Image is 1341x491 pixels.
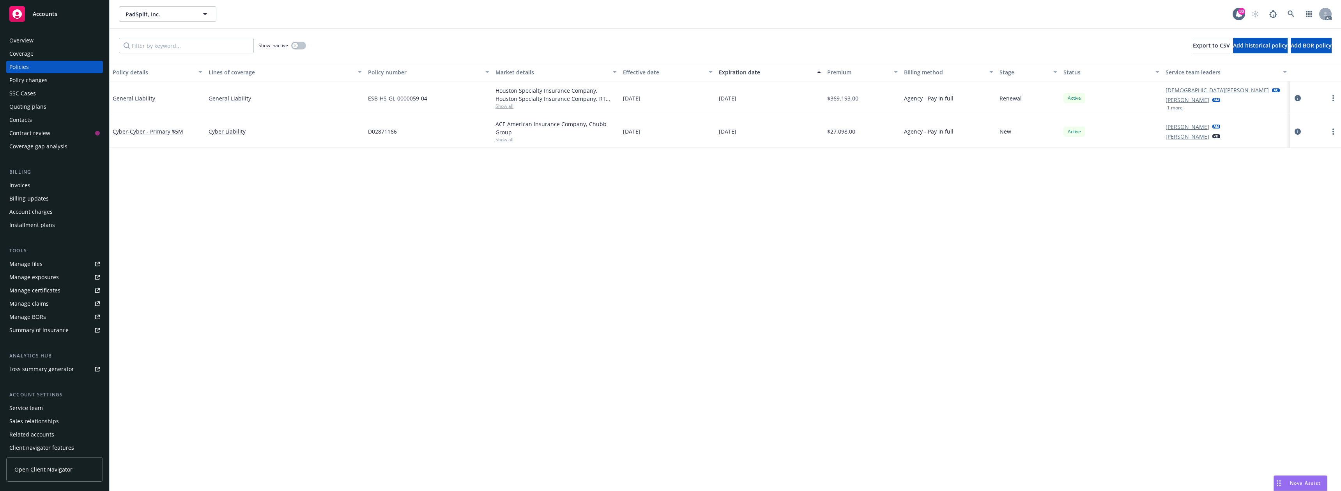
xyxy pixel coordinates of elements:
button: Add historical policy [1233,38,1288,53]
a: Account charges [6,206,103,218]
a: [DEMOGRAPHIC_DATA][PERSON_NAME] [1166,86,1269,94]
a: Client navigator features [6,442,103,454]
button: 1 more [1167,106,1183,110]
div: Summary of insurance [9,324,69,336]
a: Search [1283,6,1299,22]
div: Expiration date [719,68,812,76]
span: Show all [495,136,617,143]
span: $27,098.00 [827,127,855,136]
div: Service team [9,402,43,414]
button: Lines of coverage [205,63,365,81]
div: Client navigator features [9,442,74,454]
span: - Cyber - Primary $5M [128,128,183,135]
span: Active [1067,128,1082,135]
span: ESB-HS-GL-0000059-04 [368,94,427,102]
a: Installment plans [6,219,103,231]
a: Overview [6,34,103,47]
a: Cyber Liability [209,127,362,136]
div: Billing updates [9,192,49,205]
a: Policy changes [6,74,103,86]
div: Premium [827,68,889,76]
a: [PERSON_NAME] [1166,132,1209,141]
a: SSC Cases [6,87,103,100]
span: D02871166 [368,127,397,136]
span: [DATE] [719,127,736,136]
a: Switch app [1301,6,1317,22]
a: Manage certificates [6,284,103,297]
button: Premium [824,63,900,81]
a: Accounts [6,3,103,25]
div: Manage exposures [9,271,59,283]
a: Cyber [113,128,183,135]
a: Report a Bug [1265,6,1281,22]
a: Quoting plans [6,100,103,113]
a: Contract review [6,127,103,139]
a: Coverage gap analysis [6,140,103,153]
div: 30 [1238,8,1245,15]
span: PadSplit, Inc. [126,10,193,18]
span: Agency - Pay in full [904,127,954,136]
div: Policy number [368,68,481,76]
button: Expiration date [716,63,824,81]
a: Service team [6,402,103,414]
div: Policy details [113,68,194,76]
button: Stage [996,63,1060,81]
button: Policy details [110,63,205,81]
div: Contract review [9,127,50,139]
span: [DATE] [623,94,640,102]
div: Manage claims [9,297,49,310]
span: $369,193.00 [827,94,858,102]
a: Sales relationships [6,415,103,428]
a: Related accounts [6,428,103,441]
span: Nova Assist [1290,480,1321,486]
div: Related accounts [9,428,54,441]
div: Billing method [904,68,985,76]
div: SSC Cases [9,87,36,100]
div: Overview [9,34,34,47]
div: Analytics hub [6,352,103,360]
a: Coverage [6,48,103,60]
a: Manage exposures [6,271,103,283]
div: Effective date [623,68,704,76]
div: Manage BORs [9,311,46,323]
a: Manage claims [6,297,103,310]
button: Status [1060,63,1162,81]
div: Manage files [9,258,42,270]
div: Houston Specialty Insurance Company, Houston Specialty Insurance Company, RT Specialty Insurance ... [495,86,617,103]
span: Accounts [33,11,57,17]
a: Contacts [6,114,103,126]
span: Open Client Navigator [14,465,73,473]
a: Manage BORs [6,311,103,323]
button: Export to CSV [1193,38,1230,53]
div: Policies [9,61,29,73]
button: Market details [492,63,620,81]
div: Policy changes [9,74,48,86]
a: more [1329,93,1338,103]
div: Manage certificates [9,284,60,297]
div: Quoting plans [9,100,46,113]
a: Loss summary generator [6,363,103,375]
a: circleInformation [1293,127,1302,136]
div: Account charges [9,206,53,218]
div: Installment plans [9,219,55,231]
span: Agency - Pay in full [904,94,954,102]
a: Invoices [6,179,103,192]
div: Loss summary generator [9,363,74,375]
a: more [1329,127,1338,136]
div: Invoices [9,179,30,192]
button: Add BOR policy [1291,38,1332,53]
span: Active [1067,95,1082,102]
a: Policies [6,61,103,73]
input: Filter by keyword... [119,38,254,53]
a: [PERSON_NAME] [1166,123,1209,131]
div: Lines of coverage [209,68,353,76]
div: Coverage gap analysis [9,140,67,153]
button: Policy number [365,63,492,81]
div: Tools [6,247,103,255]
button: Nova Assist [1274,475,1327,491]
div: Contacts [9,114,32,126]
span: Renewal [1000,94,1022,102]
div: Stage [1000,68,1049,76]
div: Service team leaders [1166,68,1278,76]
